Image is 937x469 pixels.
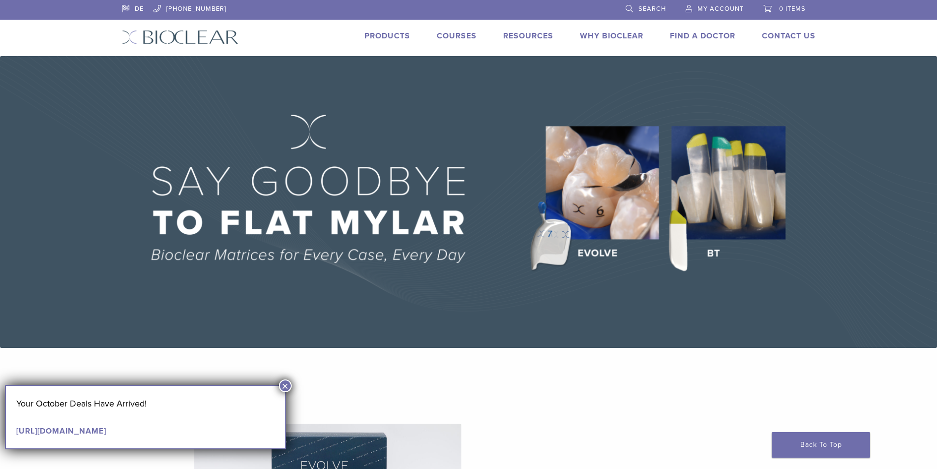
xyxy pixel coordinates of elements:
a: Contact Us [762,31,816,41]
a: Why Bioclear [580,31,643,41]
img: Bioclear [122,30,239,44]
a: Products [364,31,410,41]
span: 0 items [779,5,806,13]
span: Search [638,5,666,13]
a: Find A Doctor [670,31,735,41]
p: Your October Deals Have Arrived! [16,396,275,411]
span: My Account [697,5,744,13]
button: Close [279,379,292,392]
a: [URL][DOMAIN_NAME] [16,426,106,436]
a: Back To Top [772,432,870,458]
a: Courses [437,31,477,41]
a: Resources [503,31,553,41]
